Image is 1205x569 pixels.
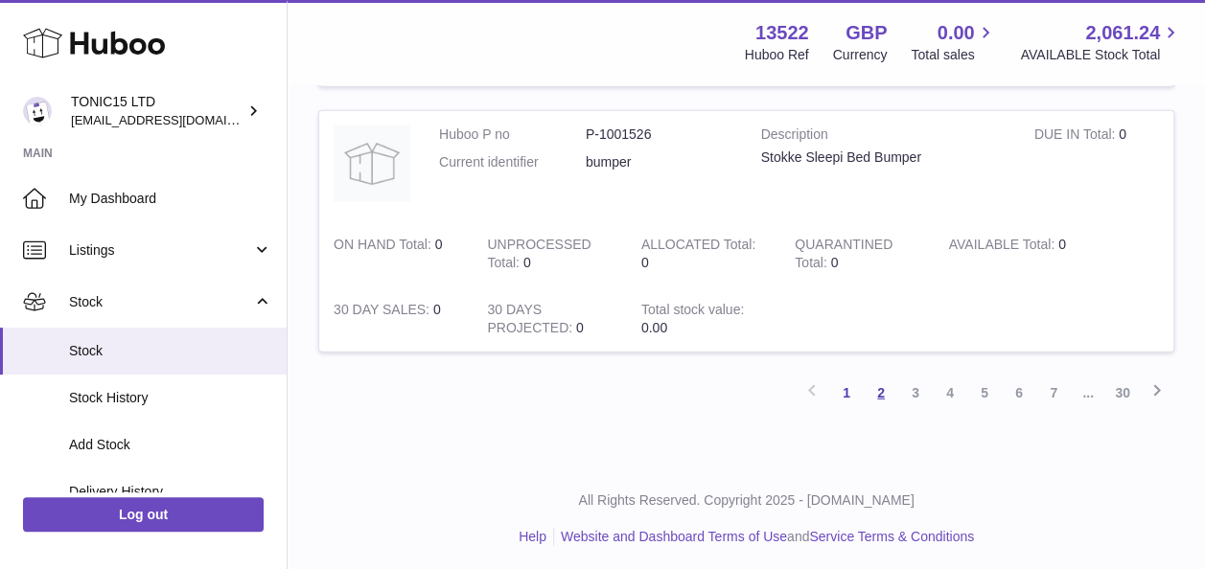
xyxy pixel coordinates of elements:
span: 0.00 [641,320,667,335]
strong: AVAILABLE Total [949,237,1058,257]
a: Website and Dashboard Terms of Use [561,529,787,544]
a: 0.00 Total sales [911,20,996,64]
div: Currency [833,46,888,64]
strong: QUARANTINED Total [795,237,892,275]
span: Stock [69,342,272,360]
td: 0 [473,286,626,352]
span: ... [1071,376,1105,410]
dt: Huboo P no [439,125,586,144]
a: Service Terms & Conditions [809,529,974,544]
div: TONIC15 LTD [71,93,243,129]
a: 2,061.24 AVAILABLE Stock Total [1020,20,1182,64]
a: 1 [829,376,864,410]
td: 0 [319,221,473,286]
dd: P-1001526 [586,125,732,144]
div: Huboo Ref [745,46,809,64]
span: 0 [830,255,838,270]
dd: bumper [586,153,732,171]
span: Stock History [69,389,272,407]
strong: 30 DAYS PROJECTED [487,302,576,340]
img: internalAdmin-13522@internal.huboo.com [23,97,52,125]
dt: Current identifier [439,153,586,171]
a: 2 [864,376,898,410]
a: 7 [1036,376,1071,410]
span: 2,061.24 [1085,20,1160,46]
a: 6 [1002,376,1036,410]
span: 0.00 [938,20,975,46]
td: 0 [473,221,626,286]
li: and [554,528,974,546]
a: 5 [967,376,1002,410]
strong: GBP [846,20,887,46]
a: 3 [898,376,933,410]
span: Add Stock [69,436,272,454]
span: Delivery History [69,483,272,501]
a: 4 [933,376,967,410]
a: 30 [1105,376,1140,410]
strong: Total stock value [641,302,744,322]
strong: ALLOCATED Total [641,237,755,257]
img: product image [334,125,410,202]
span: Listings [69,241,252,260]
strong: Description [761,125,1006,148]
strong: ON HAND Total [334,237,435,257]
span: AVAILABLE Stock Total [1020,46,1182,64]
strong: 30 DAY SALES [334,302,433,322]
span: My Dashboard [69,190,272,208]
td: 0 [319,286,473,352]
a: Log out [23,497,264,532]
p: All Rights Reserved. Copyright 2025 - [DOMAIN_NAME] [303,491,1190,510]
span: [EMAIL_ADDRESS][DOMAIN_NAME] [71,112,282,127]
td: 0 [627,221,780,286]
span: Stock [69,293,252,311]
td: 0 [935,221,1088,286]
a: Help [519,529,546,544]
span: Total sales [911,46,996,64]
div: Stokke Sleepi Bed Bumper [761,148,1006,167]
strong: DUE IN Total [1034,126,1119,147]
td: 0 [1020,111,1173,221]
strong: 13522 [755,20,809,46]
strong: UNPROCESSED Total [487,237,591,275]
